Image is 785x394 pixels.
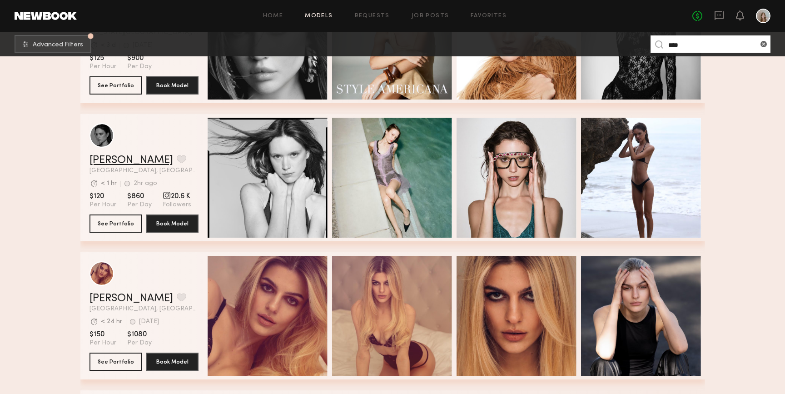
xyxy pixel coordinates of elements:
div: [DATE] [139,319,159,325]
button: See Portfolio [89,76,142,95]
span: Per Day [127,201,152,209]
button: Book Model [146,353,199,371]
span: Per Hour [89,63,116,71]
span: $120 [89,192,116,201]
span: $900 [127,54,152,63]
span: Per Day [127,339,152,347]
div: < 1 hr [101,180,117,187]
button: Advanced Filters [15,35,91,53]
span: $860 [127,192,152,201]
div: 2hr ago [134,180,157,187]
span: [GEOGRAPHIC_DATA], [GEOGRAPHIC_DATA] [89,168,199,174]
a: Favorites [471,13,507,19]
a: [PERSON_NAME] [89,293,173,304]
span: $125 [89,54,116,63]
span: Advanced Filters [33,42,83,48]
a: Job Posts [412,13,449,19]
a: Models [305,13,333,19]
span: [GEOGRAPHIC_DATA], [GEOGRAPHIC_DATA] [89,306,199,312]
button: Book Model [146,214,199,233]
a: Home [263,13,283,19]
button: Book Model [146,76,199,95]
a: Requests [355,13,390,19]
span: $150 [89,330,116,339]
span: 20.6 K [163,192,191,201]
span: Per Hour [89,339,116,347]
button: See Portfolio [89,214,142,233]
div: < 24 hr [101,319,122,325]
span: $1080 [127,330,152,339]
button: See Portfolio [89,353,142,371]
span: Per Day [127,63,152,71]
span: Per Hour [89,201,116,209]
a: [PERSON_NAME] [89,155,173,166]
span: Followers [163,201,191,209]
